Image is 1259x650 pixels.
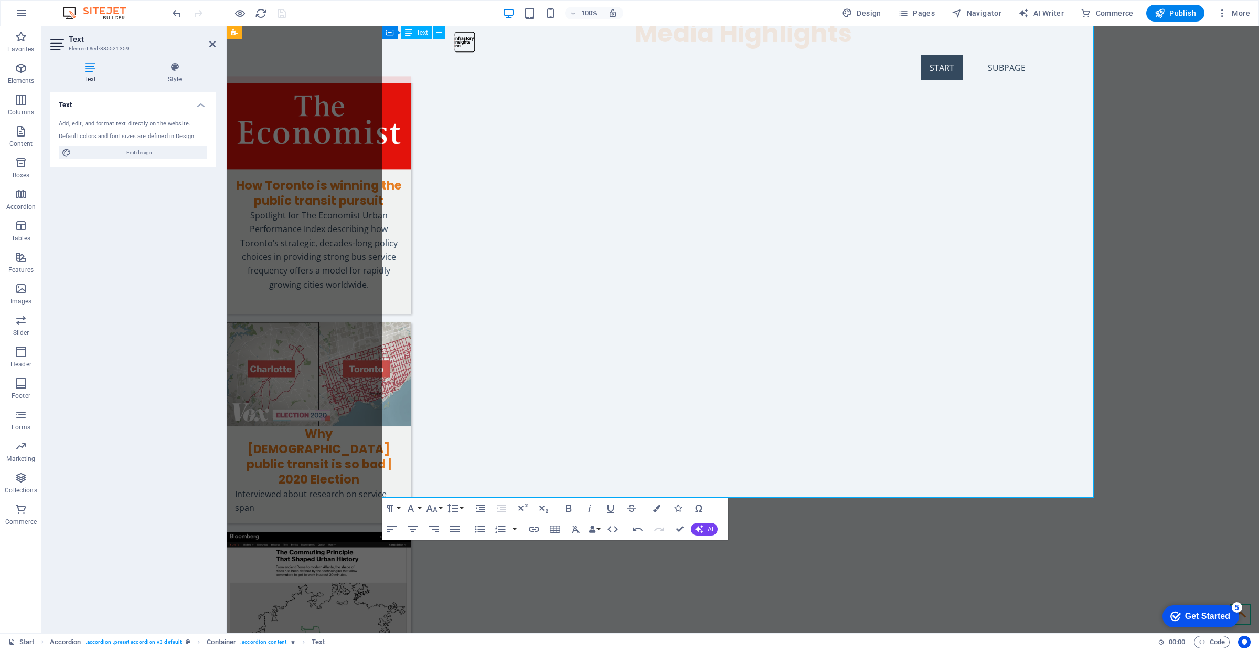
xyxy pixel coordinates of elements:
[689,498,709,519] button: Special Characters
[86,636,182,648] span: . accordion .preset-accordion-v3-default
[894,5,939,22] button: Pages
[59,120,207,129] div: Add, edit, and format text directly on the website.
[668,498,688,519] button: Icons
[403,519,423,540] button: Align Center
[445,519,465,540] button: Align Justify
[898,8,935,18] span: Pages
[670,519,690,540] button: Confirm (Ctrl+⏎)
[691,523,718,536] button: AI
[312,636,325,648] span: Click to select. Double-click to edit
[1081,8,1134,18] span: Commerce
[1158,636,1186,648] h6: Session time
[291,639,295,645] i: Element contains an animation
[7,45,34,54] p: Favorites
[1217,8,1250,18] span: More
[603,519,623,540] button: HTML
[8,77,35,85] p: Elements
[74,146,204,159] span: Edit design
[382,519,402,540] button: Align Left
[524,519,544,540] button: Insert Link
[1199,636,1225,648] span: Code
[1238,636,1251,648] button: Usercentrics
[59,146,207,159] button: Edit design
[1176,638,1178,646] span: :
[170,7,183,19] button: undo
[510,519,519,540] button: Ordered List
[5,518,37,526] p: Commerce
[581,7,598,19] h6: 100%
[240,636,286,648] span: . accordion-content
[417,29,428,36] span: Text
[79,2,89,13] div: 5
[9,5,86,27] div: Get Started 5 items remaining, 0% complete
[69,35,216,44] h2: Text
[1076,5,1138,22] button: Commerce
[50,62,134,84] h4: Text
[171,7,183,19] i: Undo: Change text (Ctrl+Z)
[1018,8,1064,18] span: AI Writer
[1194,636,1230,648] button: Code
[6,455,35,463] p: Marketing
[622,498,642,519] button: Strikethrough
[186,639,190,645] i: This element is a customizable preset
[59,132,207,141] div: Default colors and font sizes are defined in Design.
[559,498,579,519] button: Bold (Ctrl+B)
[490,519,510,540] button: Ordered List
[424,519,444,540] button: Align Right
[50,636,81,648] span: Click to select. Double-click to edit
[1014,5,1068,22] button: AI Writer
[445,498,465,519] button: Line Height
[534,498,553,519] button: Subscript
[513,498,532,519] button: Superscript
[207,636,236,648] span: Click to select. Double-click to edit
[8,266,34,274] p: Features
[134,62,216,84] h4: Style
[10,360,31,369] p: Header
[12,234,30,243] p: Tables
[580,498,600,519] button: Italic (Ctrl+I)
[838,5,885,22] button: Design
[952,8,1001,18] span: Navigator
[32,12,77,21] div: Get Started
[471,498,490,519] button: Increase Indent
[1155,8,1196,18] span: Publish
[382,498,402,519] button: Paragraph Format
[1213,5,1254,22] button: More
[708,526,713,532] span: AI
[254,7,267,19] button: reload
[50,92,216,111] h4: Text
[565,7,602,19] button: 100%
[1146,5,1204,22] button: Publish
[69,44,195,54] h3: Element #ed-885521359
[8,108,34,117] p: Columns
[838,5,885,22] div: Design (Ctrl+Alt+Y)
[10,297,32,306] p: Images
[424,498,444,519] button: Font Size
[255,7,267,19] i: Reload page
[12,392,30,400] p: Footer
[628,519,648,540] button: Undo (Ctrl+Z)
[649,519,669,540] button: Redo (Ctrl+Shift+Z)
[13,329,29,337] p: Slider
[60,7,139,19] img: Editor Logo
[470,519,490,540] button: Unordered List
[1169,636,1185,648] span: 00 00
[566,519,586,540] button: Clear Formatting
[608,8,617,18] i: On resize automatically adjust zoom level to fit chosen device.
[5,486,37,495] p: Collections
[12,423,30,432] p: Forms
[8,636,35,648] a: Click to cancel selection. Double-click to open Pages
[647,498,667,519] button: Colors
[587,519,602,540] button: Data Bindings
[403,498,423,519] button: Font Family
[601,498,621,519] button: Underline (Ctrl+U)
[545,519,565,540] button: Insert Table
[13,171,30,180] p: Boxes
[6,203,36,211] p: Accordion
[947,5,1006,22] button: Navigator
[842,8,881,18] span: Design
[9,140,33,148] p: Content
[492,498,511,519] button: Decrease Indent
[50,636,325,648] nav: breadcrumb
